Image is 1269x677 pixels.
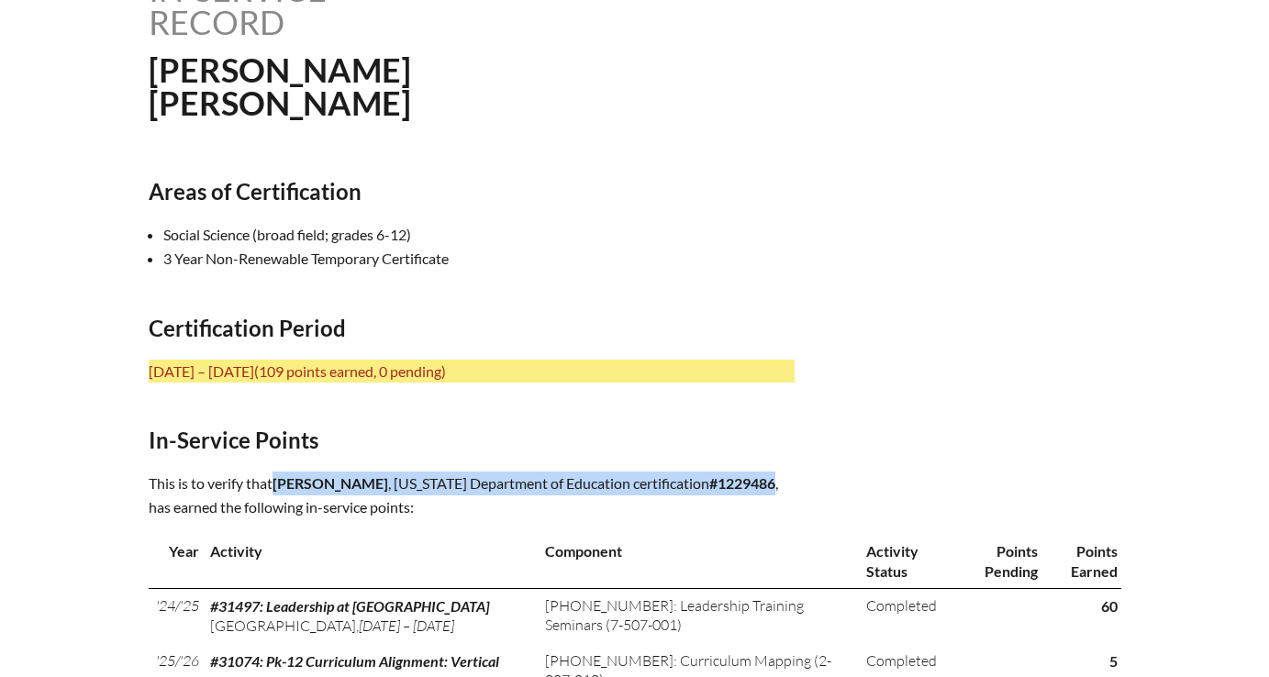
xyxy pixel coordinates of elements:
[149,53,751,119] h1: [PERSON_NAME] [PERSON_NAME]
[1101,597,1118,615] strong: 60
[359,616,454,635] span: [DATE] – [DATE]
[149,472,795,519] p: This is to verify that , [US_STATE] Department of Education certification , has earned the follow...
[859,534,956,588] th: Activity Status
[210,597,489,615] span: #31497: Leadership at [GEOGRAPHIC_DATA]
[1041,534,1120,588] th: Points Earned
[859,588,956,643] td: Completed
[1109,652,1118,670] strong: 5
[210,616,356,635] span: [GEOGRAPHIC_DATA]
[149,178,795,205] h2: Areas of Certification
[273,474,388,492] span: [PERSON_NAME]
[254,362,446,380] span: (109 points earned, 0 pending)
[538,534,859,588] th: Component
[203,534,538,588] th: Activity
[709,474,775,492] b: #1229486
[149,427,795,453] h2: In-Service Points
[149,534,203,588] th: Year
[149,360,795,383] p: [DATE] – [DATE]
[149,588,203,643] td: '24/'25
[163,247,809,271] li: 3 Year Non-Renewable Temporary Certificate
[149,315,795,341] h2: Certification Period
[538,588,859,643] td: [PHONE_NUMBER]: Leadership Training Seminars (7-507-001)
[203,588,538,643] td: ,
[956,534,1041,588] th: Points Pending
[163,223,809,247] li: Social Science (broad field; grades 6-12)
